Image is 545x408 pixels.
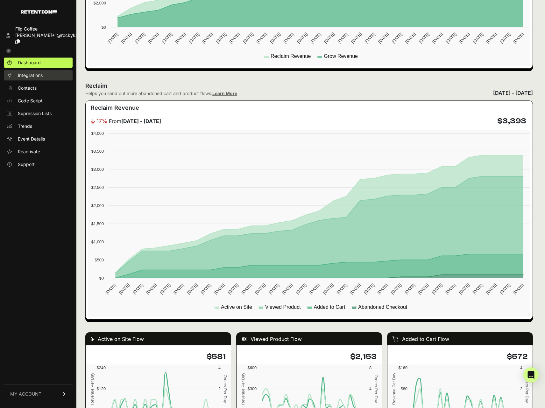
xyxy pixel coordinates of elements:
span: Support [18,161,35,168]
text: [DATE] [322,283,335,295]
text: 8 [369,365,372,370]
text: [DATE] [255,32,268,44]
h3: Reclaim Revenue [91,103,139,112]
img: Retention.com [21,10,57,14]
span: Reactivate [18,149,40,155]
text: $2,000 [91,203,104,208]
h4: $581 [91,352,226,362]
text: [DATE] [485,32,498,44]
text: [DATE] [132,283,144,295]
text: [DATE] [376,283,389,295]
span: Code Script [18,98,43,104]
text: [DATE] [200,283,212,295]
text: 2 [520,386,522,391]
text: [DATE] [404,32,417,44]
div: [DATE] - [DATE] [493,89,533,97]
text: [DATE] [173,283,185,295]
text: Viewed Product [265,304,301,310]
text: [DATE] [213,283,226,295]
a: Code Script [4,96,73,106]
text: [DATE] [188,32,200,44]
span: Supression Lists [18,110,52,117]
text: $4,000 [91,131,104,136]
a: Integrations [4,70,73,80]
a: Flip Coffee [PERSON_NAME]+1@rockykana... [4,24,73,47]
div: Active on Site Flow [86,333,231,345]
text: $3,000 [91,167,104,172]
text: Orders Per Day [374,375,379,403]
text: [DATE] [444,283,457,295]
text: $0 [99,276,104,280]
h4: $3,393 [497,116,526,126]
text: [DATE] [295,283,307,295]
text: 4 [520,365,522,370]
text: Grow Revenue [324,53,358,59]
text: [DATE] [107,32,119,44]
text: [DATE] [471,283,484,295]
text: $0 [102,25,106,30]
text: 4 [369,386,372,391]
span: Trends [18,123,32,129]
a: Contacts [4,83,73,93]
a: Event Details [4,134,73,144]
text: $2,500 [91,185,104,190]
text: [DATE] [281,283,294,295]
text: [DATE] [336,32,349,44]
text: 4 [218,365,221,370]
text: $300 [248,386,257,391]
text: [DATE] [282,32,295,44]
text: $240 [97,365,106,370]
text: [DATE] [242,32,254,44]
div: Helps you send out more abandoned cart and product flows. [85,90,237,97]
text: [DATE] [228,32,241,44]
text: [DATE] [499,283,511,295]
text: [DATE] [323,32,336,44]
text: Revenue Per Day [392,372,396,405]
text: [DATE] [458,32,471,44]
a: Support [4,159,73,169]
a: Trends [4,121,73,131]
span: Event Details [18,136,45,142]
span: From [109,117,161,125]
text: [DATE] [390,283,402,295]
text: [DATE] [418,32,430,44]
text: [DATE] [134,32,146,44]
text: $80 [401,386,407,391]
text: [DATE] [364,32,376,44]
text: 2 [218,386,221,391]
text: Revenue Per Day [241,372,245,405]
text: [DATE] [336,283,348,295]
text: $2,000 [94,1,106,5]
h4: $2,153 [242,352,377,362]
text: Reclaim Revenue [271,53,311,59]
div: Flip Coffee [15,26,87,32]
text: [DATE] [227,283,239,295]
text: $160 [399,365,407,370]
text: [DATE] [350,32,363,44]
text: [DATE] [512,283,525,295]
a: Learn More [212,91,237,96]
span: Integrations [18,72,43,79]
a: Dashboard [4,58,73,68]
text: [DATE] [174,32,187,44]
text: [DATE] [254,283,266,295]
text: [DATE] [201,32,214,44]
text: [DATE] [417,283,430,295]
text: $1,500 [91,221,104,226]
text: [DATE] [186,283,198,295]
div: Added to Cart Flow [387,333,533,345]
text: [DATE] [104,283,117,295]
text: Abandoned Checkout [358,304,407,310]
span: Contacts [18,85,37,91]
text: [DATE] [118,283,131,295]
text: Orders Per Day [525,375,529,403]
h4: $572 [393,352,527,362]
span: 17% [96,117,108,126]
text: [DATE] [215,32,227,44]
text: Revenue Per Day [90,372,95,405]
text: [DATE] [499,32,511,44]
text: [DATE] [445,32,457,44]
text: [DATE] [431,32,444,44]
text: [DATE] [349,283,362,295]
a: Reactivate [4,147,73,157]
